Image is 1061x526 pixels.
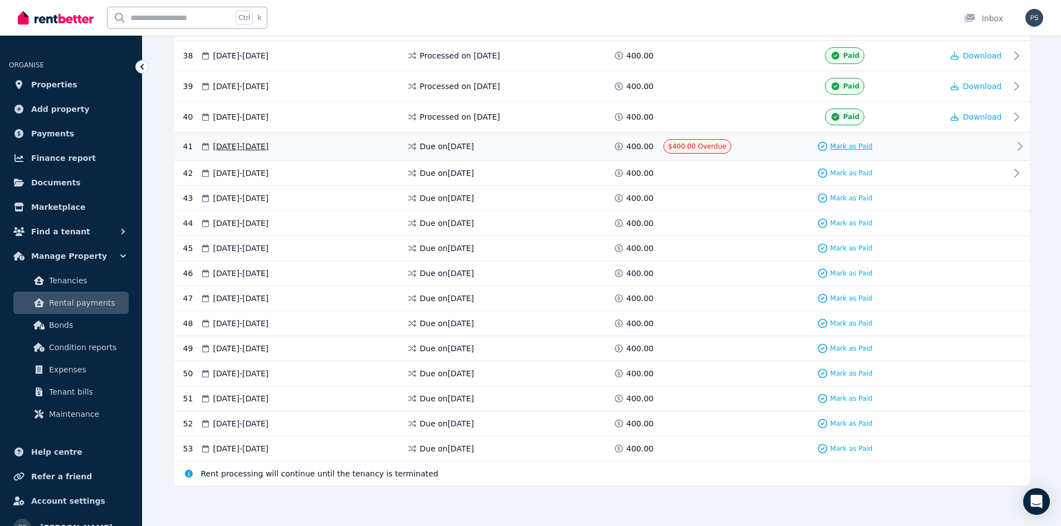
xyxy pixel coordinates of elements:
span: 400.00 [627,343,654,354]
span: Mark as Paid [830,142,873,151]
span: Processed on [DATE] [420,50,500,61]
span: Ctrl [236,11,253,25]
img: Prasanth Somanathan Laila [1025,9,1043,27]
span: Mark as Paid [830,444,873,453]
span: 400.00 [627,111,654,122]
div: 44 [183,218,200,229]
span: Expenses [49,363,124,376]
div: 46 [183,268,200,279]
button: Download [951,50,1002,61]
span: Manage Property [31,249,107,263]
span: Due on [DATE] [420,368,475,379]
span: Due on [DATE] [420,343,475,354]
div: 48 [183,318,200,329]
div: 42 [183,168,200,179]
div: 40 [183,109,200,125]
a: Maintenance [13,403,129,425]
span: [DATE] - [DATE] [213,343,269,354]
a: Tenancies [13,269,129,292]
div: 51 [183,393,200,404]
span: [DATE] - [DATE] [213,168,269,179]
div: 39 [183,78,200,95]
div: Open Intercom Messenger [1023,488,1050,515]
span: [DATE] - [DATE] [213,81,269,92]
button: Find a tenant [9,220,133,243]
span: Due on [DATE] [420,168,475,179]
a: Finance report [9,147,133,169]
div: 53 [183,443,200,454]
span: Finance report [31,151,96,165]
a: Refer a friend [9,465,133,488]
span: [DATE] - [DATE] [213,443,269,454]
span: Bonds [49,318,124,332]
span: Properties [31,78,77,91]
span: Maintenance [49,407,124,421]
span: Mark as Paid [830,294,873,303]
span: 400.00 [627,193,654,204]
span: Mark as Paid [830,219,873,228]
span: Mark as Paid [830,244,873,253]
span: Mark as Paid [830,419,873,428]
a: Documents [9,171,133,194]
span: 400.00 [627,368,654,379]
span: [DATE] - [DATE] [213,318,269,329]
span: Refer a friend [31,470,92,483]
span: Paid [843,112,859,121]
span: 400.00 [627,81,654,92]
span: Due on [DATE] [420,418,475,429]
span: 400.00 [627,418,654,429]
span: [DATE] - [DATE] [213,393,269,404]
span: [DATE] - [DATE] [213,268,269,279]
span: Account settings [31,494,105,508]
a: Account settings [9,490,133,512]
div: 45 [183,243,200,254]
div: 49 [183,343,200,354]
span: 400.00 [627,218,654,229]
span: Due on [DATE] [420,268,475,279]
span: [DATE] - [DATE] [213,293,269,304]
span: 400.00 [627,243,654,254]
span: Download [963,112,1002,121]
span: Processed on [DATE] [420,81,500,92]
span: Tenant bills [49,385,124,399]
span: Due on [DATE] [420,443,475,454]
span: Help centre [31,445,82,459]
a: Tenant bills [13,381,129,403]
span: Download [963,51,1002,60]
span: Paid [843,51,859,60]
span: 400.00 [627,443,654,454]
span: Due on [DATE] [420,318,475,329]
button: Manage Property [9,245,133,267]
span: $400.00 Overdue [668,142,727,150]
span: Due on [DATE] [420,141,475,152]
span: Marketplace [31,200,85,214]
div: 47 [183,293,200,304]
div: 52 [183,418,200,429]
a: Help centre [9,441,133,463]
a: Rental payments [13,292,129,314]
span: Mark as Paid [830,169,873,178]
span: Processed on [DATE] [420,111,500,122]
span: [DATE] - [DATE] [213,218,269,229]
span: Due on [DATE] [420,393,475,404]
span: [DATE] - [DATE] [213,243,269,254]
div: 41 [183,139,200,154]
span: Download [963,82,1002,91]
span: 400.00 [627,168,654,179]
span: Paid [843,82,859,91]
span: Mark as Paid [830,394,873,403]
span: Tenancies [49,274,124,287]
a: Expenses [13,358,129,381]
span: Rent processing will continue until the tenancy is terminated [201,468,438,479]
span: 400.00 [627,293,654,304]
button: Download [951,81,1002,92]
span: 400.00 [627,318,654,329]
span: Mark as Paid [830,269,873,278]
img: RentBetter [18,9,94,26]
a: Add property [9,98,133,120]
span: Mark as Paid [830,369,873,378]
span: Condition reports [49,341,124,354]
span: Add property [31,102,90,116]
span: 400.00 [627,393,654,404]
button: Download [951,111,1002,122]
